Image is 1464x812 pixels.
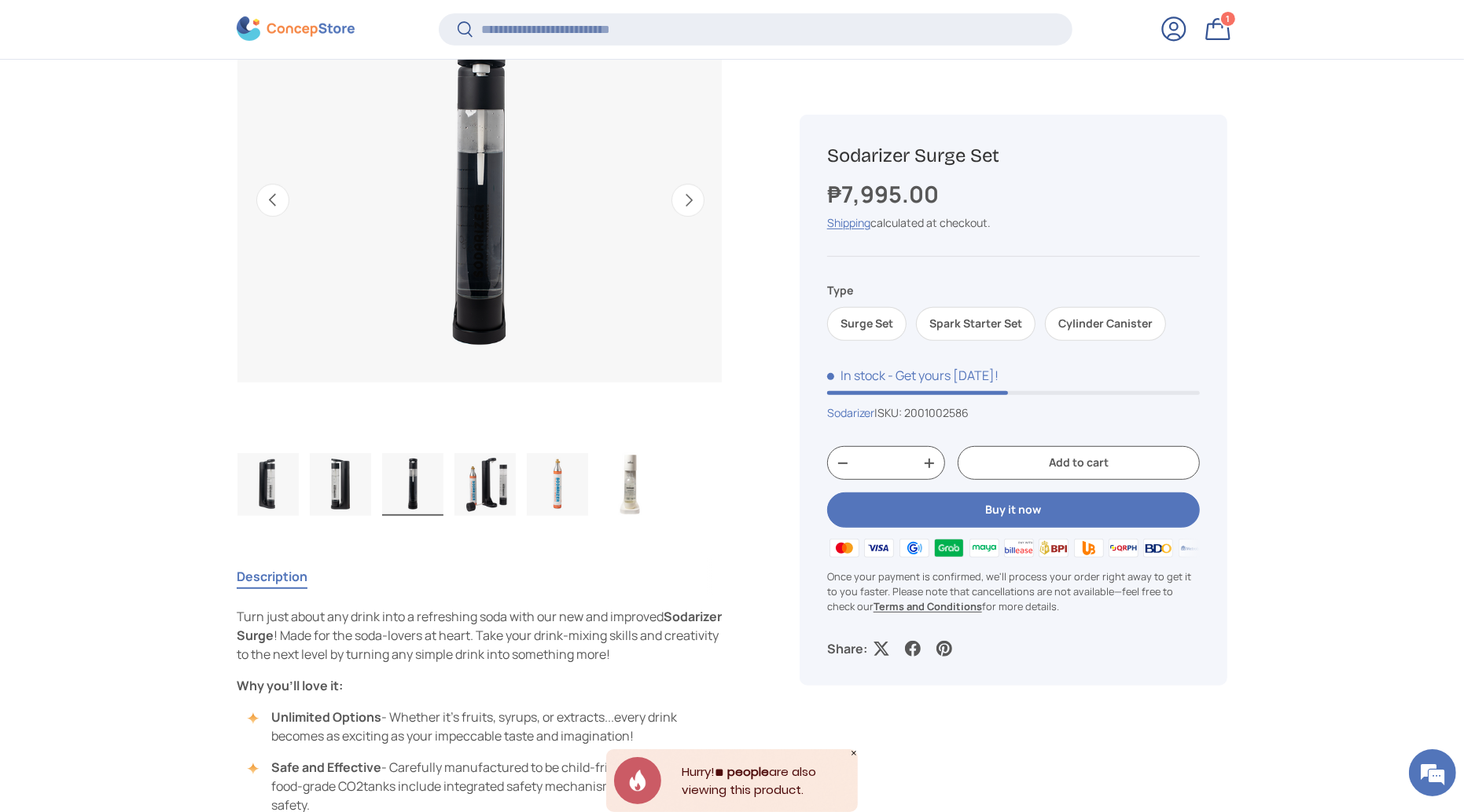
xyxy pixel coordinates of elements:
[382,453,443,516] img: Sodarizer Surge Set
[958,447,1200,481] button: Add to cart
[827,406,874,421] a: Sodarizer
[237,453,299,516] img: Sodarizer Surge Set
[237,17,355,42] img: ConcepStore
[827,569,1200,615] p: Once your payment is confirmed, we'll process your order right away to get it to you faster. Plea...
[271,759,719,795] span: - Carefully manufactured to be child-friendly and safe. Our food-grade CO
[271,759,381,776] b: Safe and Effective
[1036,536,1071,560] img: bpi
[237,677,343,694] b: Why you’ll love it:
[877,406,902,421] span: SKU:
[237,627,719,663] span: ! Made for the soda-lovers at heart. Take your drink-mixing skills and creativity to the next lev...
[827,536,862,560] img: master
[1227,13,1230,25] span: 1
[258,8,296,46] div: Minimize live chat window
[827,640,867,659] p: Share:
[1002,536,1036,560] img: billease
[237,558,307,594] button: Description
[237,608,722,644] b: Sodarizer Surge
[827,215,870,230] a: Shipping
[1071,536,1105,560] img: ubp
[874,599,982,613] a: Terms and Conditions
[827,282,853,298] legend: Type
[862,536,896,560] img: visa
[91,198,217,357] span: We're online!
[827,214,1200,231] div: calculated at checkout.
[827,368,885,385] span: In stock
[966,536,1001,560] img: maya
[454,453,516,516] img: Sodarizer Surge Set
[850,749,858,757] div: Close
[897,536,932,560] img: gcash
[599,453,660,516] img: Sodarizer Surge Set
[874,406,969,421] span: |
[8,429,300,484] textarea: Type your message and hit 'Enter'
[904,406,969,421] span: 2001002586
[1106,536,1141,560] img: qrph
[827,178,943,210] strong: ₱7,995.00
[827,144,1200,168] h1: Sodarizer Surge Set
[1176,536,1211,560] img: metrobank
[271,708,381,726] b: Unlimited Options
[827,493,1200,529] button: Buy it now
[888,368,999,385] p: - Get yours [DATE]!
[310,453,371,516] img: Sodarizer Surge Set
[237,608,664,625] span: Turn just about any drink into a refreshing soda with our new and improved
[527,453,588,516] img: Sodarizer Surge Set
[82,88,264,108] div: Chat with us now
[932,536,966,560] img: grabpay
[271,708,677,744] span: - Whether it's fruits, syrups, or extracts...every drink becomes as exciting as your impeccable t...
[356,777,363,795] span: 2
[1141,536,1175,560] img: bdo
